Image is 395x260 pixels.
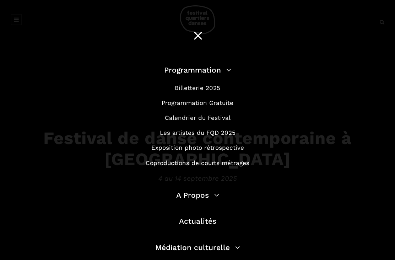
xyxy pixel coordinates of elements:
[160,129,236,136] a: Les artistes du FQD 2025
[179,217,216,225] a: Actualités
[175,84,220,91] a: Billetterie 2025
[155,243,240,252] a: Médiation culturelle
[151,144,244,151] a: Exposition photo rétrospective
[176,191,219,200] a: A Propos
[165,114,231,121] a: Calendrier du Festival
[146,159,249,166] a: Coproductions de courts métrages
[162,99,233,106] a: Programmation Gratuite
[164,65,231,74] a: Programmation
